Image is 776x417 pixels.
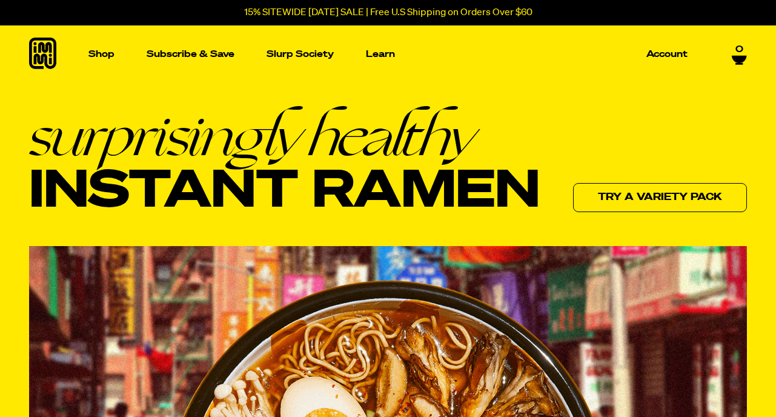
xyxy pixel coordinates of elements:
a: Slurp Society [262,45,339,64]
a: Try a variety pack [573,183,747,212]
nav: Main navigation [84,25,692,83]
em: surprisingly healthy [29,107,540,164]
span: 0 [735,44,743,55]
p: Account [646,50,688,59]
a: Learn [361,25,400,83]
h1: Instant Ramen [29,107,540,221]
p: Slurp Society [267,50,334,59]
p: Subscribe & Save [147,50,234,59]
a: 0 [732,44,747,65]
p: 15% SITEWIDE [DATE] SALE | Free U.S Shipping on Orders Over $60 [244,7,532,18]
p: Learn [366,50,395,59]
a: Shop [84,25,119,83]
a: Account [642,45,692,64]
a: Subscribe & Save [142,45,239,64]
p: Shop [88,50,114,59]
